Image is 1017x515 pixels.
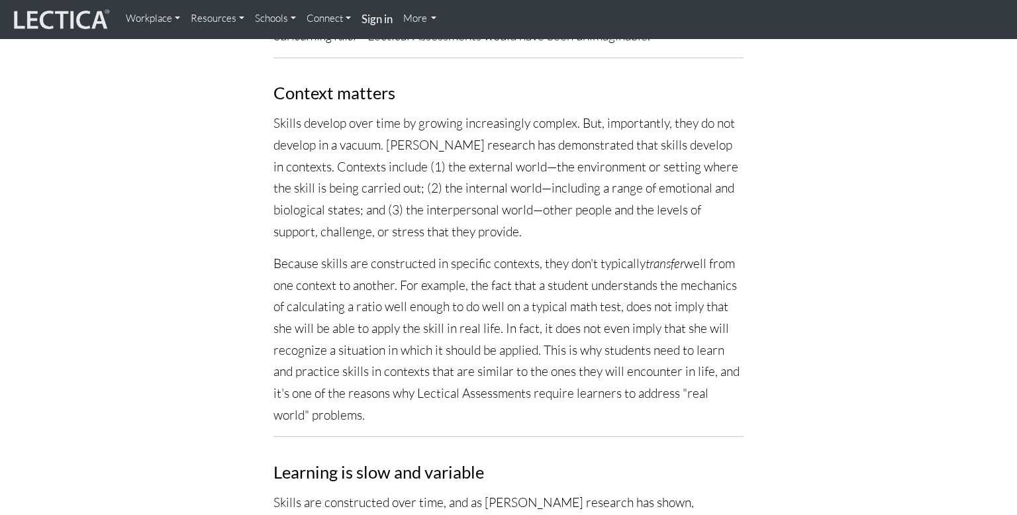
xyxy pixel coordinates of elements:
[11,7,110,32] img: lecticalive
[250,5,301,32] a: Schools
[273,83,744,102] h3: Context matters
[356,5,398,34] a: Sign in
[398,5,442,32] a: More
[185,5,250,32] a: Resources
[273,113,744,242] p: Skills develop over time by growing increasingly complex. But, importantly, they do not develop i...
[646,256,684,271] i: transfer
[273,463,744,481] h3: Learning is slow and variable
[301,5,356,32] a: Connect
[362,12,393,26] strong: Sign in
[121,5,185,32] a: Workplace
[273,253,744,426] p: Because skills are constructed in specific contexts, they don't typically well from one context t...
